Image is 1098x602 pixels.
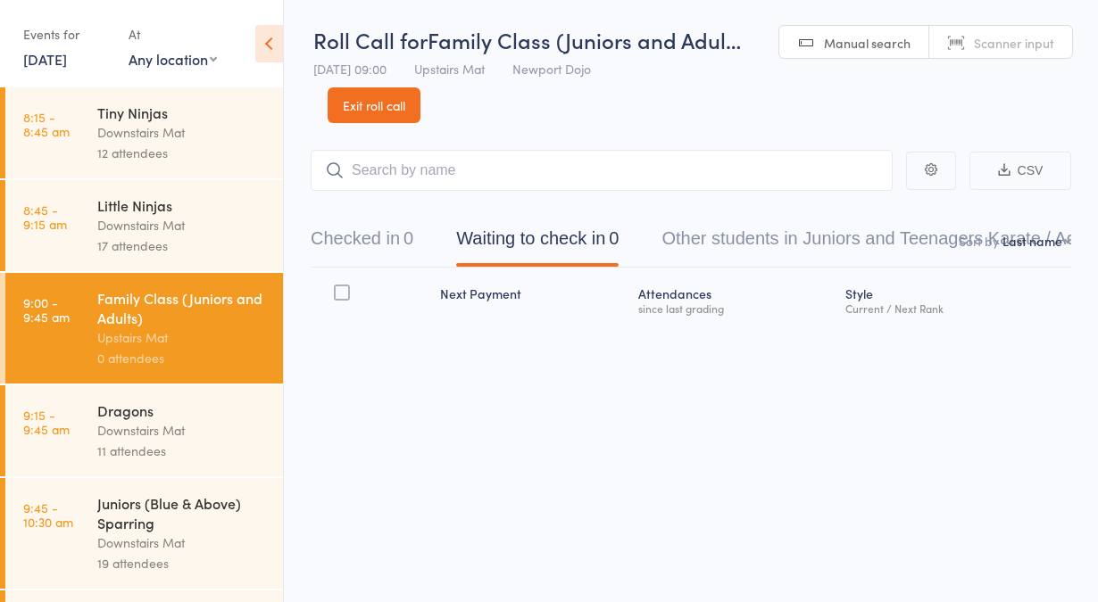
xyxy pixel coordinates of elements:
div: Tiny Ninjas [97,103,268,122]
div: Family Class (Juniors and Adults) [97,288,268,327]
div: 11 attendees [97,441,268,461]
time: 9:15 - 9:45 am [23,408,70,436]
div: 19 attendees [97,553,268,573]
div: since last grading [638,302,831,314]
time: 8:45 - 9:15 am [23,202,67,231]
div: 12 attendees [97,143,268,163]
span: Roll Call for [313,25,428,54]
div: At [129,20,217,49]
div: Dragons [97,400,268,420]
div: 0 attendees [97,348,268,368]
div: Downstairs Mat [97,420,268,441]
span: Upstairs Mat [414,60,485,78]
div: 17 attendees [97,235,268,256]
div: Last name [1002,232,1062,250]
div: Events for [23,20,111,49]
a: [DATE] [23,49,67,69]
div: 0 [403,228,413,248]
button: Checked in0 [311,219,413,267]
button: Waiting to check in0 [456,219,619,267]
a: Exit roll call [328,87,420,123]
div: Juniors (Blue & Above) Sparring [97,493,268,532]
time: 8:15 - 8:45 am [23,110,70,138]
div: Downstairs Mat [97,532,268,553]
div: Style [838,276,1071,323]
div: Upstairs Mat [97,327,268,348]
span: Scanner input [974,34,1054,52]
span: Family Class (Juniors and Adul… [428,25,741,54]
button: CSV [969,152,1071,190]
time: 9:45 - 10:30 am [23,500,73,529]
a: 9:45 -10:30 amJuniors (Blue & Above) SparringDownstairs Mat19 attendees [5,478,283,589]
a: 9:00 -9:45 amFamily Class (Juniors and Adults)Upstairs Mat0 attendees [5,273,283,383]
span: Manual search [824,34,911,52]
a: 8:15 -8:45 amTiny NinjasDownstairs Mat12 attendees [5,87,283,178]
input: Search by name [311,150,893,191]
div: Downstairs Mat [97,122,268,143]
div: Next Payment [433,276,631,323]
label: Sort by [959,232,999,250]
div: Current / Next Rank [845,302,1064,314]
span: [DATE] 09:00 [313,60,387,78]
div: Atten­dances [631,276,838,323]
a: 9:15 -9:45 amDragonsDownstairs Mat11 attendees [5,385,283,476]
div: Any location [129,49,217,69]
span: Newport Dojo [512,60,591,78]
div: 0 [609,228,619,248]
div: Little Ninjas [97,195,268,215]
a: 8:45 -9:15 amLittle NinjasDownstairs Mat17 attendees [5,180,283,271]
div: Downstairs Mat [97,215,268,235]
time: 9:00 - 9:45 am [23,295,70,324]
